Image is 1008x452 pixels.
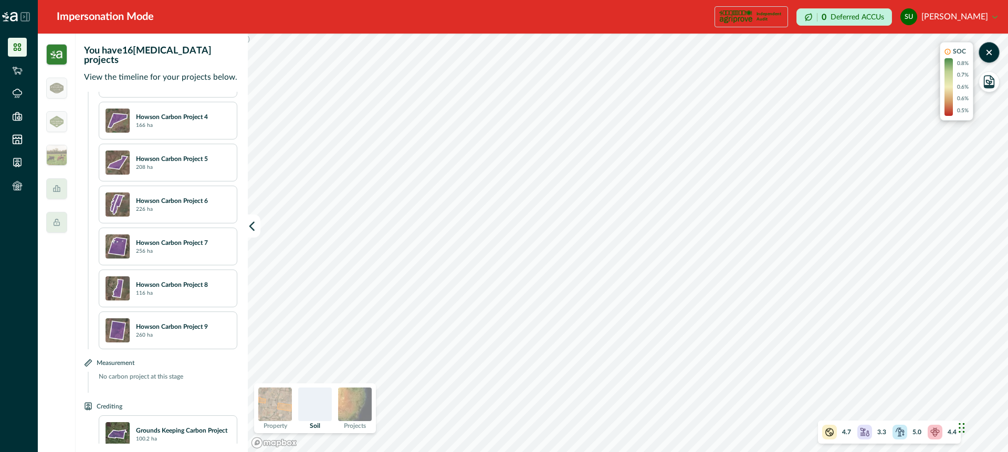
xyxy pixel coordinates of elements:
p: 256 ha [136,247,153,255]
p: SOC [953,47,966,56]
p: Independent Audit [757,12,783,22]
p: You have 16 [MEDICAL_DATA] projects [84,46,241,65]
img: rlR2GQAAAAZJREFUAwDPXS9Of1B8JwAAAABJRU5ErkJggg== [106,318,130,342]
p: 0.6% [957,83,969,91]
p: Howson Carbon Project 6 [136,196,208,206]
p: Projects [344,423,366,429]
p: 260 ha [136,331,153,339]
p: 0 [822,13,826,21]
img: insight_readygraze-175b0a17.jpg [46,145,67,166]
p: Howson Carbon Project 8 [136,280,208,289]
canvas: Map [248,34,1008,452]
p: Howson Carbon Project 9 [136,322,208,331]
p: 4.4 [948,427,957,437]
p: Property [264,423,287,429]
p: 226 ha [136,206,153,213]
div: Drag [959,412,965,444]
p: Howson Carbon Project 4 [136,112,208,122]
img: 647TTEAAAAGSURBVAMACGvR5X8XhekAAAAASUVORK5CYII= [106,234,130,259]
button: stuart upton[PERSON_NAME] [900,4,997,29]
img: certification logo [719,8,752,25]
p: View the timeline for your projects below. [84,71,241,83]
button: certification logoIndependent Audit [715,6,788,27]
div: Impersonation Mode [57,9,154,25]
iframe: Chat Widget [955,402,1008,452]
p: Deferred ACCUs [831,13,884,21]
img: Logo [2,12,18,21]
p: Grounds Keeping Carbon Project [136,426,227,435]
img: AAAABklEQVQDAJrMcfvgYWapAAAAAElFTkSuQmCC [106,422,130,446]
a: Mapbox logo [251,437,297,449]
p: 4.7 [842,427,851,437]
p: 3.3 [877,427,886,437]
p: No carbon project at this stage [92,372,237,393]
p: 208 ha [136,164,153,171]
img: property preview [258,388,292,421]
p: 0.7% [957,71,969,79]
img: +mXv98AAAAGSURBVAMANVsUD69vaGgAAAAASUVORK5CYII= [106,276,130,300]
p: 166 ha [136,122,153,130]
p: 100.2 ha [136,435,157,443]
img: iu+blQAAAAZJREFUAwCQCqzfEmszvAAAAABJRU5ErkJggg== [106,192,130,217]
p: Howson Carbon Project 5 [136,154,208,164]
p: 5.0 [912,427,921,437]
img: greenham_logo-5a2340bd.png [50,83,64,93]
p: 116 ha [136,289,153,297]
p: Crediting [97,401,122,411]
p: 0.8% [957,60,969,68]
img: ogo8cAAAAASUVORK5CYII= [106,109,130,133]
img: greenham_never_ever-a684a177.png [50,116,64,127]
img: 3yAEAAAAGSURBVAMAQkpGBrUyvngAAAAASUVORK5CYII= [106,150,130,175]
img: soil preview [298,388,332,421]
p: 0.5% [957,107,969,115]
img: projects preview [338,388,372,421]
p: 0.6% [957,95,969,103]
p: Measurement [97,358,134,368]
img: insight_carbon-39e2b7a3.png [46,44,67,65]
p: Howson Carbon Project 7 [136,238,208,247]
p: Soil [310,423,320,429]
